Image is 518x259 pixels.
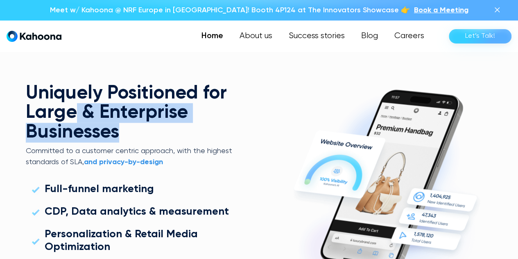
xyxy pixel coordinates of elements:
p: Committed to a customer centric approach, with the highest standards of SLA, [26,146,247,168]
span: Book a Meeting [414,7,468,14]
div: Let’s Talk! [465,30,495,43]
a: Book a Meeting [414,5,468,16]
a: Let’s Talk! [449,29,511,44]
div: CDP, Data analytics & measurement [45,206,229,218]
p: Meet w/ Kahoona @ NRF Europe in [GEOGRAPHIC_DATA]! Booth 4P124 at The Innovators Showcase 👉 [50,5,410,16]
a: home [7,30,61,42]
a: Success stories [280,28,353,44]
h2: Uniquely Positioned for Large & Enterprise Businesses [26,84,247,143]
a: Blog [353,28,386,44]
a: About us [231,28,280,44]
div: Full-funnel marketing [45,183,154,196]
a: Home [193,28,231,44]
strong: and privacy-by-design [84,158,163,166]
div: Personalization & Retail Media Optimization [45,228,242,254]
a: Careers [386,28,432,44]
